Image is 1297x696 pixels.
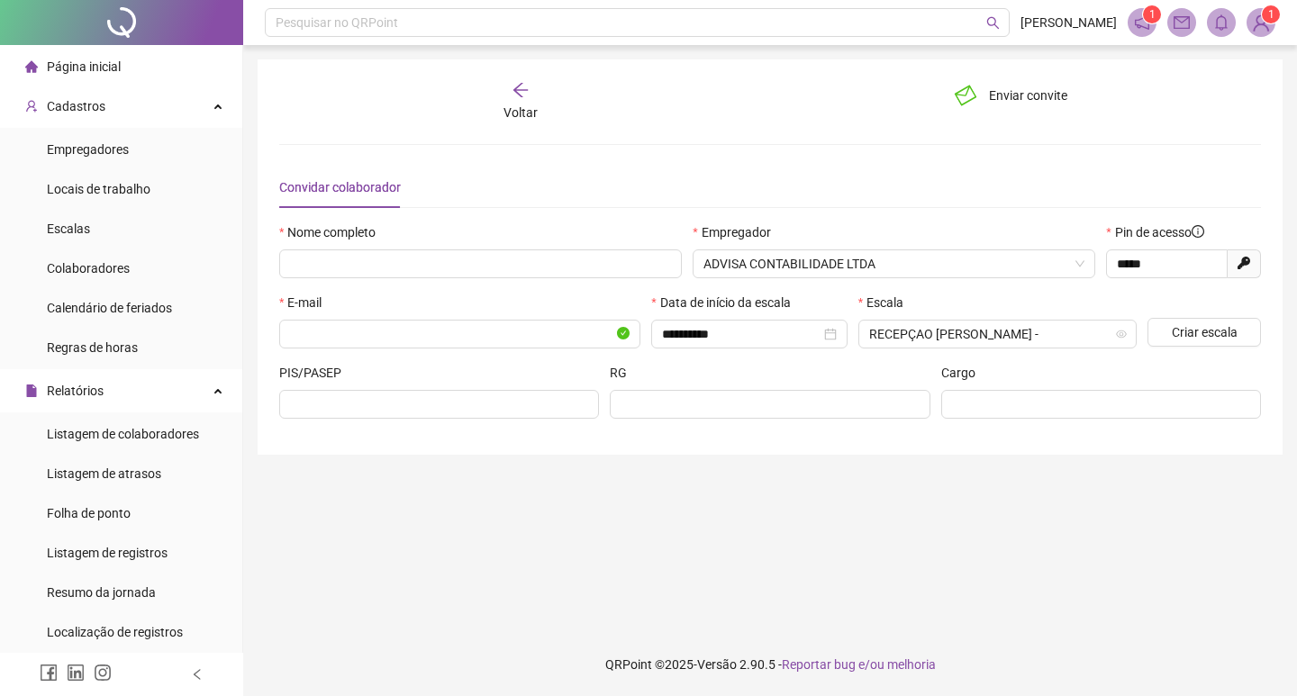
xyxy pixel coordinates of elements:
label: PIS/PASEP [279,363,353,383]
label: Cargo [941,363,987,383]
label: Data de início da escala [651,293,802,312]
span: Regras de horas [47,340,138,355]
span: search [986,16,1000,30]
span: mail [1174,14,1190,31]
span: Voltar [503,105,538,120]
span: Folha de ponto [47,506,131,520]
label: E-mail [279,293,333,312]
span: Convidar colaborador [279,180,401,194]
span: 1 [1268,8,1274,21]
span: Cadastros [47,99,105,113]
span: RECEPÇAO LOURDES MANHA - [869,321,1126,348]
sup: 1 [1143,5,1161,23]
span: Criar escala [1172,322,1238,342]
span: Localização de registros [47,625,183,639]
label: Nome completo [279,222,387,242]
span: Listagem de registros [47,546,168,560]
span: file [25,384,38,397]
footer: QRPoint © 2025 - 2.90.5 - [243,633,1297,696]
iframe: Intercom live chat [1236,635,1279,678]
span: ADVISA CONTABILIDADE LTDA [703,250,1084,277]
span: [PERSON_NAME] [1020,13,1117,32]
span: info-circle [1192,225,1204,238]
span: Listagem de colaboradores [47,427,199,441]
label: Empregador [693,222,782,242]
span: instagram [94,664,112,682]
span: Resumo da jornada [47,585,156,600]
span: Listagem de atrasos [47,466,161,481]
span: Escalas [47,221,90,236]
span: Empregadores [47,142,129,157]
a: Criar escala [1147,325,1261,339]
span: bell [1213,14,1229,31]
span: Relatórios [47,384,104,398]
span: Colaboradores [47,261,130,276]
span: left [191,668,204,681]
button: Criar escala [1147,318,1261,347]
span: mail [954,83,978,107]
span: user-add [25,100,38,113]
span: Enviar convite [989,86,1067,105]
span: Pin de acesso [1115,225,1192,240]
label: Escala [858,293,915,312]
span: linkedin [67,664,85,682]
span: Página inicial [47,59,121,74]
span: Versão [697,657,737,672]
label: RG [610,363,639,383]
span: notification [1134,14,1150,31]
sup: Atualize o seu contato no menu Meus Dados [1262,5,1280,23]
span: Reportar bug e/ou melhoria [782,657,936,672]
img: 89661 [1247,9,1274,36]
span: Locais de trabalho [47,182,150,196]
span: home [25,60,38,73]
span: arrow-left [512,81,530,99]
button: Enviar convite [943,81,1081,110]
span: 1 [1149,8,1156,21]
span: Calendário de feriados [47,301,172,315]
span: facebook [40,664,58,682]
span: eye [1116,329,1127,339]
